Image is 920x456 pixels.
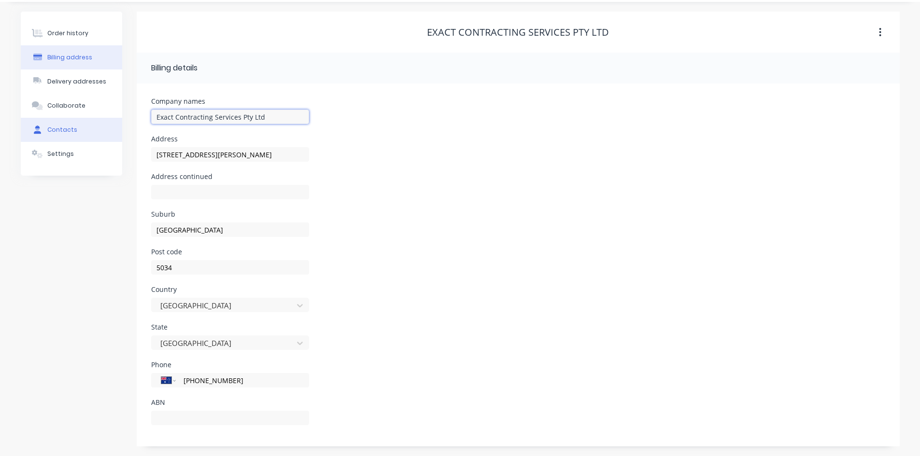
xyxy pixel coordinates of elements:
div: Suburb [151,211,309,218]
button: Billing address [21,45,122,69]
div: Phone [151,361,309,368]
div: Order history [47,29,88,38]
div: Contacts [47,125,77,134]
div: Post code [151,249,309,255]
div: ABN [151,399,309,406]
div: Collaborate [47,101,85,110]
button: Delivery addresses [21,69,122,94]
button: Collaborate [21,94,122,118]
div: Address [151,136,309,142]
div: Billing address [47,53,92,62]
div: Country [151,286,309,293]
button: Settings [21,142,122,166]
div: Settings [47,150,74,158]
button: Order history [21,21,122,45]
button: Contacts [21,118,122,142]
div: Address continued [151,173,309,180]
div: Delivery addresses [47,77,106,86]
div: Exact Contracting Services Pty Ltd [427,27,609,38]
div: State [151,324,309,331]
div: Billing details [151,62,198,74]
div: Company names [151,98,309,105]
